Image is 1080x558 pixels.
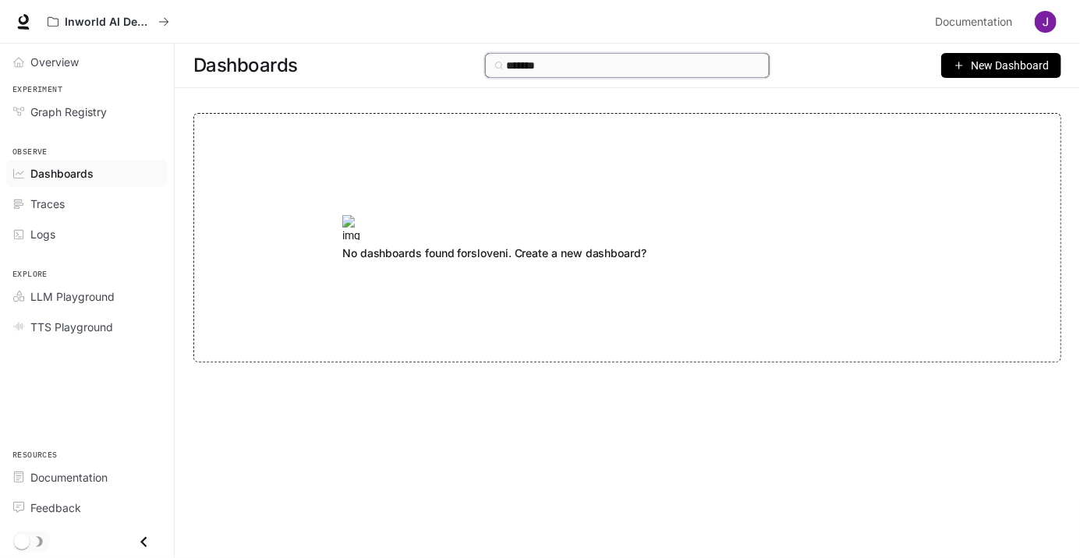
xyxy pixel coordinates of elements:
[6,464,168,491] a: Documentation
[30,288,115,305] span: LLM Playground
[41,6,176,37] button: All workspaces
[30,165,94,182] span: Dashboards
[30,500,81,516] span: Feedback
[30,196,65,212] span: Traces
[6,160,168,187] a: Dashboards
[65,16,152,29] p: Inworld AI Demos
[6,313,168,341] a: TTS Playground
[30,226,55,242] span: Logs
[6,283,168,310] a: LLM Playground
[342,215,367,240] img: img
[30,54,79,70] span: Overview
[6,190,168,217] a: Traces
[971,57,1049,74] span: New Dashboard
[6,494,168,521] a: Feedback
[929,6,1024,37] a: Documentation
[941,53,1061,78] button: New Dashboard
[14,532,30,549] span: Dark mode toggle
[6,98,168,125] a: Graph Registry
[342,246,646,260] span: No dashboards found for sloveni . Create a new dashboard?
[6,48,168,76] a: Overview
[126,526,161,558] button: Close drawer
[6,221,168,248] a: Logs
[30,469,108,486] span: Documentation
[193,50,298,81] span: Dashboards
[1030,6,1061,37] button: User avatar
[30,104,107,120] span: Graph Registry
[1035,11,1057,33] img: User avatar
[30,319,113,335] span: TTS Playground
[935,12,1012,32] span: Documentation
